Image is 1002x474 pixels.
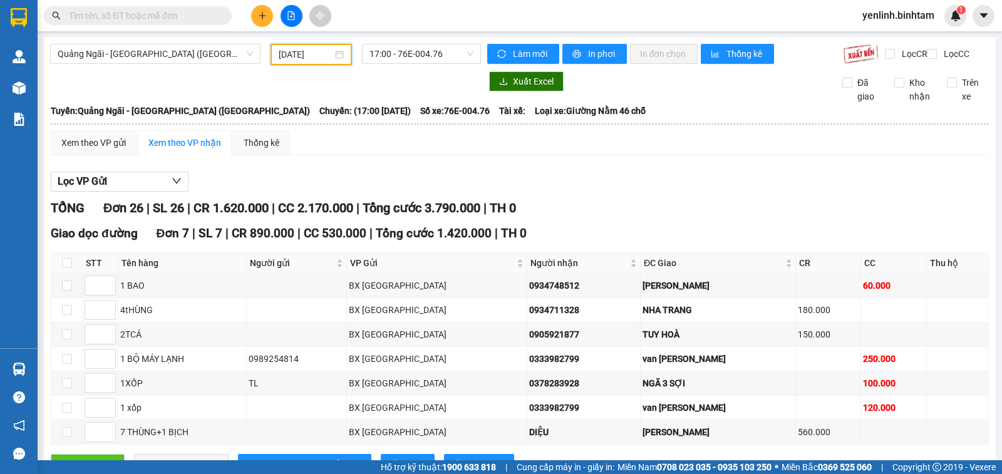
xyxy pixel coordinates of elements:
[194,200,269,215] span: CR 1.620.000
[58,173,107,189] span: Lọc VP Gửi
[248,460,257,470] span: sort-ascending
[863,352,924,366] div: 250.000
[347,274,528,298] td: BX Quảng Ngãi
[13,81,26,95] img: warehouse-icon
[262,457,361,471] span: [PERSON_NAME] sắp xếp
[58,44,253,63] span: Quảng Ngãi - Sài Gòn (Vạn Phúc)
[957,6,966,14] sup: 1
[643,327,793,341] div: TUY HOÀ
[798,425,859,439] div: 560.000
[349,327,525,341] div: BX [GEOGRAPHIC_DATA]
[535,104,646,118] span: Loại xe: Giường Nằm 46 chỗ
[349,279,525,292] div: BX [GEOGRAPHIC_DATA]
[861,253,926,274] th: CC
[120,376,244,390] div: 1XỐP
[617,460,772,474] span: Miền Nam
[843,44,879,64] img: 9k=
[232,226,294,240] span: CR 890.000
[120,401,244,415] div: 1 xốp
[249,376,344,390] div: TL
[51,172,189,192] button: Lọc VP Gửi
[147,200,150,215] span: |
[153,200,184,215] span: SL 26
[701,44,774,64] button: bar-chartThống kê
[529,352,638,366] div: 0333982799
[711,49,721,59] span: bar-chart
[134,454,229,474] button: downloadNhập kho nhận
[529,401,638,415] div: 0333982799
[562,44,627,64] button: printerIn phơi
[61,136,126,150] div: Xem theo VP gửi
[244,136,279,150] div: Thống kê
[51,454,125,474] button: uploadGiao hàng
[281,5,302,27] button: file-add
[192,226,195,240] span: |
[499,104,525,118] span: Tài xế:
[349,376,525,390] div: BX [GEOGRAPHIC_DATA]
[499,77,508,87] span: download
[957,76,989,103] span: Trên xe
[863,279,924,292] div: 60.000
[120,352,244,366] div: 1 BỘ MÁY LẠNH
[347,371,528,396] td: BX Quảng Ngãi
[643,303,793,317] div: NHA TRANG
[13,363,26,376] img: warehouse-icon
[349,352,525,366] div: BX [GEOGRAPHIC_DATA]
[13,420,25,431] span: notification
[644,256,783,270] span: ĐC Giao
[483,200,487,215] span: |
[513,75,554,88] span: Xuất Excel
[973,5,994,27] button: caret-down
[798,303,859,317] div: 180.000
[103,200,143,215] span: Đơn 26
[13,113,26,126] img: solution-icon
[69,9,217,23] input: Tìm tên, số ĐT hoặc mã đơn
[796,253,861,274] th: CR
[258,11,267,20] span: plus
[199,226,222,240] span: SL 7
[349,425,525,439] div: BX [GEOGRAPHIC_DATA]
[381,454,435,474] button: printerIn DS
[157,226,190,240] span: Đơn 7
[309,5,331,27] button: aim
[529,303,638,317] div: 0934711328
[643,279,793,292] div: [PERSON_NAME]
[495,226,498,240] span: |
[904,76,937,103] span: Kho nhận
[978,10,989,21] span: caret-down
[11,8,27,27] img: logo-vxr
[420,104,490,118] span: Số xe: 76E-004.76
[13,391,25,403] span: question-circle
[238,454,371,474] button: sort-ascending[PERSON_NAME] sắp xếp
[347,420,528,445] td: BX Quảng Ngãi
[932,463,941,471] span: copyright
[347,322,528,347] td: BX Quảng Ngãi
[347,396,528,420] td: BX Quảng Ngãi
[501,226,527,240] span: TH 0
[52,11,61,20] span: search
[798,327,859,341] div: 150.000
[490,200,516,215] span: TH 0
[51,106,310,116] b: Tuyến: Quảng Ngãi - [GEOGRAPHIC_DATA] ([GEOGRAPHIC_DATA])
[272,200,275,215] span: |
[118,253,247,274] th: Tên hàng
[369,226,373,240] span: |
[497,49,508,59] span: sync
[363,200,480,215] span: Tổng cước 3.790.000
[529,327,638,341] div: 0905921877
[349,303,525,317] div: BX [GEOGRAPHIC_DATA]
[13,50,26,63] img: warehouse-icon
[927,253,989,274] th: Thu hộ
[120,327,244,341] div: 2TCÁ
[959,6,963,14] span: 1
[489,71,564,91] button: downloadXuất Excel
[51,200,85,215] span: TỔNG
[83,253,118,274] th: STT
[863,376,924,390] div: 100.000
[319,104,411,118] span: Chuyến: (17:00 [DATE])
[505,460,507,474] span: |
[881,460,883,474] span: |
[225,226,229,240] span: |
[572,49,583,59] span: printer
[350,256,515,270] span: VP Gửi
